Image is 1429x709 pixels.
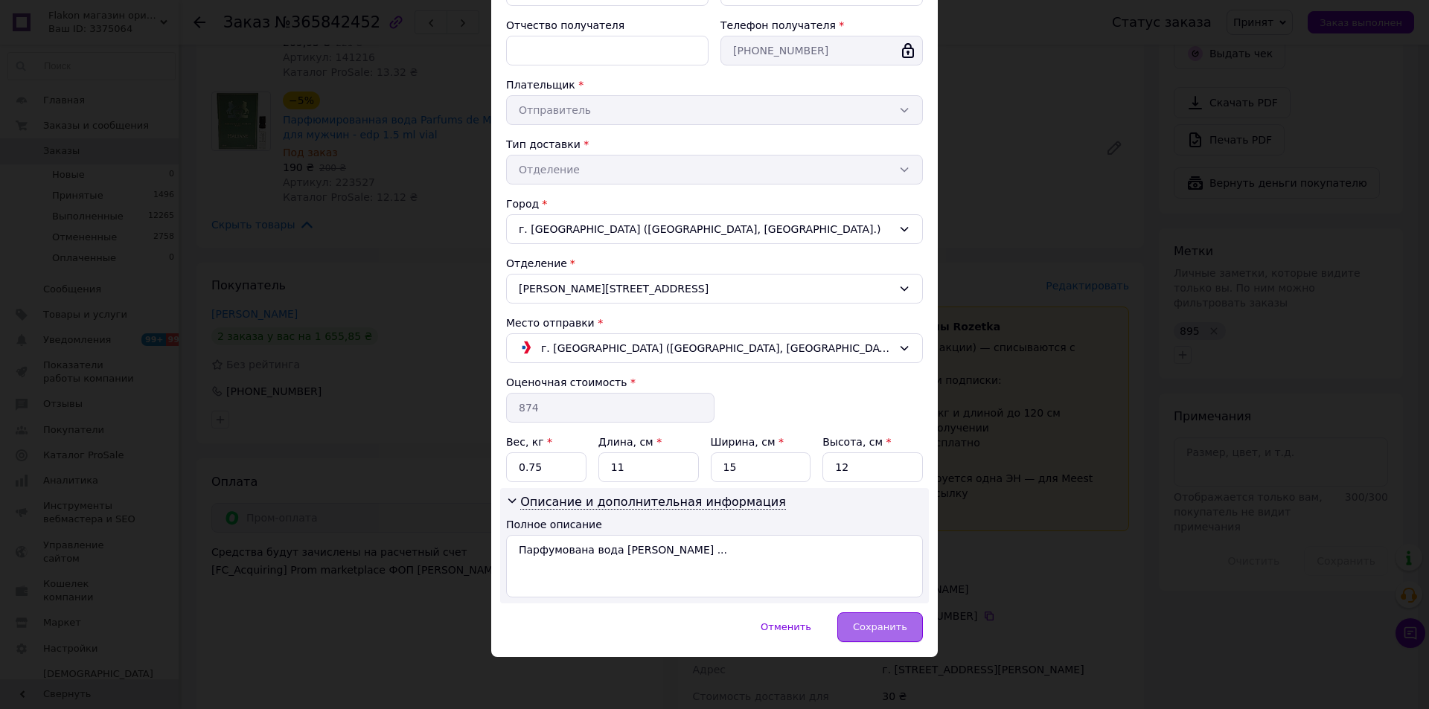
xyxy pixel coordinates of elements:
[541,340,892,356] span: г. [GEOGRAPHIC_DATA] ([GEOGRAPHIC_DATA], [GEOGRAPHIC_DATA].); №40 (до 10 кг): [STREET_ADDRESS], (...
[506,274,923,304] div: [PERSON_NAME][STREET_ADDRESS]
[506,19,624,31] label: Отчество получателя
[853,621,907,632] span: Сохранить
[506,77,923,92] div: Плательщик
[506,519,602,530] label: Полное описание
[520,495,786,510] span: Описание и дополнительная информация
[506,436,552,448] label: Вес, кг
[720,19,836,31] label: Телефон получателя
[720,36,923,65] input: +380
[598,436,662,448] label: Длина, см
[506,315,923,330] div: Место отправки
[822,436,891,448] label: Высота, см
[711,436,784,448] label: Ширина, см
[506,137,923,152] div: Тип доставки
[506,256,923,271] div: Отделение
[761,621,811,632] span: Отменить
[506,196,923,211] div: Город
[506,376,627,388] label: Оценочная стоимость
[506,535,923,597] textarea: Парфумована вода [PERSON_NAME] ...
[506,214,923,244] div: г. [GEOGRAPHIC_DATA] ([GEOGRAPHIC_DATA], [GEOGRAPHIC_DATA].)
